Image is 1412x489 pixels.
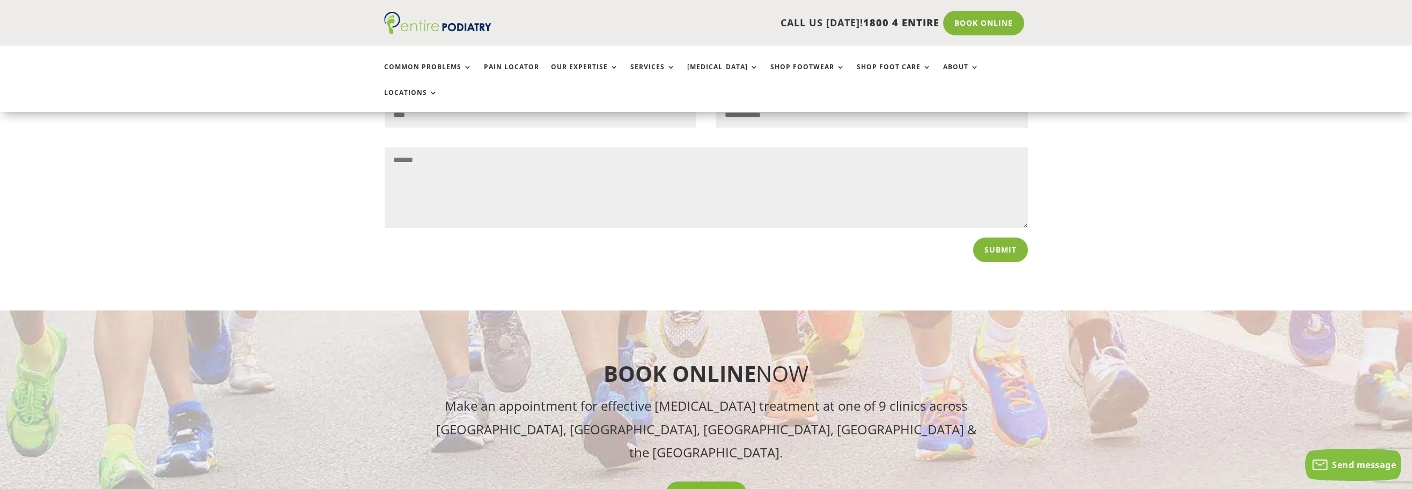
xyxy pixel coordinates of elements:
[770,63,845,86] a: Shop Footwear
[943,63,979,86] a: About
[484,63,539,86] a: Pain Locator
[384,12,491,34] img: logo (1)
[384,26,491,36] a: Entire Podiatry
[432,359,980,394] h2: Now
[432,394,980,464] p: Make an appointment for effective [MEDICAL_DATA] treatment at one of 9 clinics across [GEOGRAPHIC...
[943,11,1024,35] a: Book Online
[973,238,1028,262] button: Submit
[1305,449,1401,481] button: Send message
[384,63,472,86] a: Common Problems
[1332,459,1396,471] span: Send message
[863,16,939,29] span: 1800 4 ENTIRE
[857,63,931,86] a: Shop Foot Care
[384,89,438,112] a: Locations
[687,63,759,86] a: [MEDICAL_DATA]
[533,16,939,30] p: CALL US [DATE]!
[551,63,619,86] a: Our Expertise
[604,359,756,388] strong: Book Online
[630,63,675,86] a: Services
